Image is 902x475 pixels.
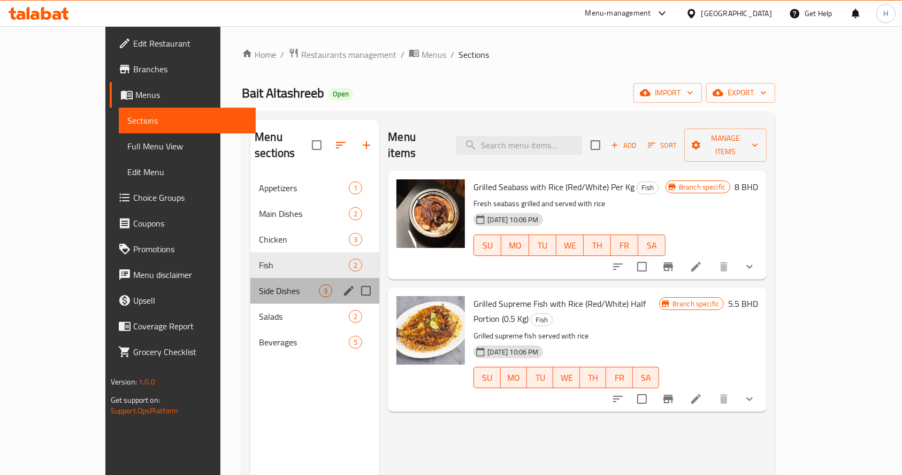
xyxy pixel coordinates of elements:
[478,238,497,253] span: SU
[133,243,248,255] span: Promotions
[250,304,379,329] div: Salads2
[684,129,767,162] button: Manage items
[645,137,680,154] button: Sort
[557,370,575,386] span: WE
[280,48,284,61] li: /
[631,388,653,410] span: Select to update
[501,235,529,256] button: MO
[349,312,362,322] span: 2
[401,48,404,61] li: /
[349,259,362,272] div: items
[259,310,349,323] span: Salads
[110,31,256,56] a: Edit Restaurant
[349,183,362,193] span: 1
[648,139,677,152] span: Sort
[556,235,584,256] button: WE
[388,129,442,161] h2: Menu items
[533,238,552,253] span: TU
[349,182,362,194] div: items
[706,83,775,103] button: export
[606,367,632,388] button: FR
[655,386,681,412] button: Branch-specific-item
[735,179,758,194] h6: 8 BHD
[242,48,276,61] a: Home
[349,336,362,349] div: items
[259,207,349,220] span: Main Dishes
[615,238,634,253] span: FR
[637,370,655,386] span: SA
[250,329,379,355] div: Beverages5
[743,260,756,273] svg: Show Choices
[883,7,888,19] span: H
[349,207,362,220] div: items
[250,175,379,201] div: Appetizers1
[133,191,248,204] span: Choice Groups
[609,139,638,152] span: Add
[607,137,641,154] button: Add
[110,56,256,82] a: Branches
[473,197,666,210] p: Fresh seabass grilled and served with rice
[580,367,606,388] button: TH
[250,278,379,304] div: Side Dishes3edit
[133,63,248,76] span: Branches
[633,367,659,388] button: SA
[605,386,631,412] button: sort-choices
[561,238,579,253] span: WE
[743,393,756,405] svg: Show Choices
[637,182,659,194] div: Fish
[473,235,501,256] button: SU
[693,132,759,159] span: Manage items
[110,185,256,210] a: Choice Groups
[531,314,552,326] span: Fish
[111,404,179,418] a: Support.OpsPlatform
[527,367,553,388] button: TU
[259,284,319,297] span: Side Dishes
[506,238,524,253] span: MO
[259,336,349,349] div: Beverages
[655,254,681,280] button: Branch-specific-item
[690,393,702,405] a: Edit menu item
[396,296,465,365] img: Grilled Supreme Fish with Rice (Red/White) Half Portion (0.5 Kg)
[127,140,248,153] span: Full Menu View
[737,386,762,412] button: show more
[584,370,602,386] span: TH
[127,114,248,127] span: Sections
[728,296,758,311] h6: 5.5 BHD
[133,268,248,281] span: Menu disclaimer
[349,337,362,348] span: 5
[328,132,354,158] span: Sort sections
[349,310,362,323] div: items
[611,235,638,256] button: FR
[690,260,702,273] a: Edit menu item
[473,179,635,195] span: Grilled Seabass with Rice (Red/White) Per Kg
[458,48,489,61] span: Sections
[133,294,248,307] span: Upsell
[607,137,641,154] span: Add item
[328,89,353,99] span: Open
[110,210,256,236] a: Coupons
[529,235,556,256] button: TU
[501,367,527,388] button: MO
[319,286,332,296] span: 3
[631,255,653,278] span: Select to update
[110,262,256,288] a: Menu disclaimer
[110,236,256,262] a: Promotions
[139,375,155,389] span: 1.0.0
[450,48,454,61] li: /
[715,86,767,100] span: export
[478,370,496,386] span: SU
[456,136,582,155] input: search
[473,367,500,388] button: SU
[110,82,256,108] a: Menus
[483,347,542,357] span: [DATE] 10:06 PM
[259,259,349,272] div: Fish
[319,284,332,297] div: items
[483,215,542,225] span: [DATE] 10:06 PM
[133,37,248,50] span: Edit Restaurant
[422,48,446,61] span: Menus
[473,296,646,327] span: Grilled Supreme Fish with Rice (Red/White) Half Portion (0.5 Kg)
[133,320,248,333] span: Coverage Report
[341,283,357,299] button: edit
